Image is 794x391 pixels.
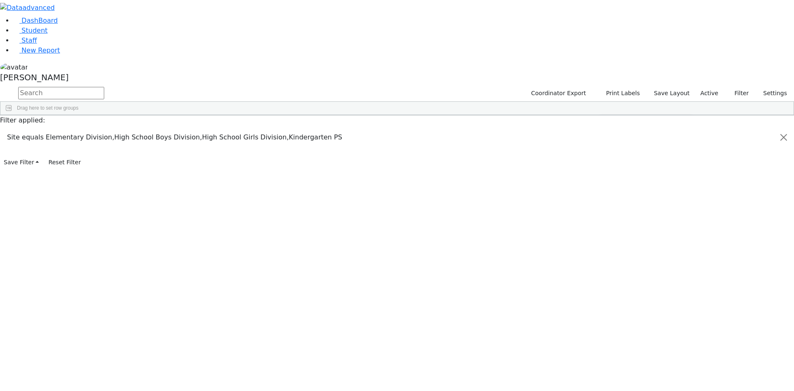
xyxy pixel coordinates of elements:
[13,26,48,34] a: Student
[526,87,590,100] button: Coordinator Export
[13,46,60,54] a: New Report
[724,87,753,100] button: Filter
[774,126,794,149] button: Close
[650,87,693,100] button: Save Layout
[22,26,48,34] span: Student
[17,105,79,111] span: Drag here to set row groups
[18,87,104,99] input: Search
[753,87,791,100] button: Settings
[13,17,58,24] a: DashBoard
[22,46,60,54] span: New Report
[22,36,37,44] span: Staff
[13,36,37,44] a: Staff
[596,87,643,100] button: Print Labels
[45,156,84,169] button: Reset Filter
[22,17,58,24] span: DashBoard
[697,87,722,100] label: Active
